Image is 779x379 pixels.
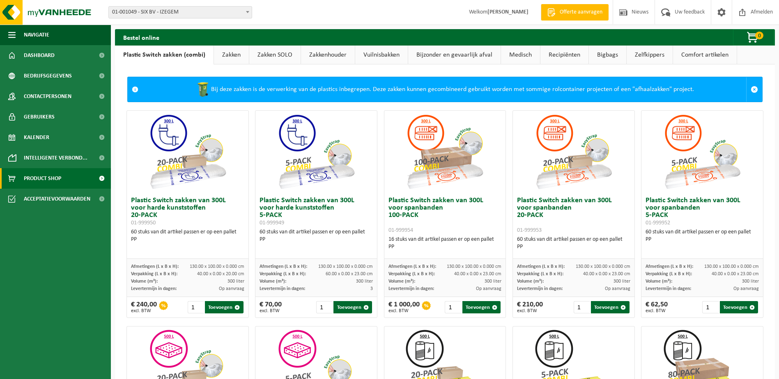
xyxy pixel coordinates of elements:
span: 0 [755,32,763,39]
img: 01-999954 [404,111,486,193]
h3: Plastic Switch zakken van 300L voor spanbanden 5-PACK [646,197,759,226]
span: 01-001049 - SIX BV - IZEGEM [109,7,252,18]
div: € 240,00 [131,301,157,313]
span: Op aanvraag [605,286,630,291]
span: Volume (m³): [388,279,415,284]
h2: Bestel online [115,29,168,45]
span: 300 liter [614,279,630,284]
button: Toevoegen [591,301,629,313]
span: 60.00 x 0.00 x 23.00 cm [326,272,373,276]
span: Gebruikers [24,107,55,127]
span: Offerte aanvragen [558,8,604,16]
div: € 210,00 [517,301,543,313]
span: 01-999950 [131,220,156,226]
span: Op aanvraag [733,286,759,291]
span: Afmetingen (L x B x H): [131,264,179,269]
span: Volume (m³): [260,279,286,284]
span: 130.00 x 100.00 x 0.000 cm [704,264,759,269]
div: PP [388,243,502,251]
span: 40.00 x 0.00 x 23.00 cm [583,272,630,276]
span: Levertermijn in dagen: [388,286,434,291]
span: Levertermijn in dagen: [517,286,563,291]
span: 130.00 x 100.00 x 0.000 cm [318,264,373,269]
div: 60 stuks van dit artikel passen er op een pallet [646,228,759,243]
strong: [PERSON_NAME] [487,9,529,15]
span: 40.00 x 0.00 x 20.00 cm [197,272,244,276]
span: 40.00 x 0.00 x 23.00 cm [712,272,759,276]
span: Afmetingen (L x B x H): [517,264,565,269]
div: 60 stuks van dit artikel passen er op een pallet [131,228,244,243]
a: Medisch [501,46,540,64]
a: Offerte aanvragen [541,4,609,21]
a: Recipiënten [540,46,588,64]
span: Op aanvraag [219,286,244,291]
input: 1 [316,301,333,313]
input: 1 [574,301,590,313]
img: 01-999949 [275,111,357,193]
input: 1 [702,301,719,313]
span: Navigatie [24,25,49,45]
img: 01-999953 [533,111,615,193]
span: Dashboard [24,45,55,66]
span: 3 [370,286,373,291]
img: 01-999950 [147,111,229,193]
h3: Plastic Switch zakken van 300L voor harde kunststoffen 5-PACK [260,197,373,226]
span: 300 liter [485,279,501,284]
span: Product Shop [24,168,61,189]
div: Bij deze zakken is de verwerking van de plastics inbegrepen. Deze zakken kunnen gecombineerd gebr... [142,77,746,102]
span: 01-999954 [388,227,413,233]
span: Volume (m³): [646,279,672,284]
span: 01-999953 [517,227,542,233]
div: € 62,50 [646,301,668,313]
a: Zakken [214,46,249,64]
span: Intelligente verbond... [24,148,87,168]
button: Toevoegen [462,301,501,313]
span: 130.00 x 100.00 x 0.000 cm [576,264,630,269]
span: excl. BTW [131,308,157,313]
span: excl. BTW [517,308,543,313]
button: 0 [733,29,774,46]
span: Verpakking (L x B x H): [260,272,306,276]
a: Zakken SOLO [249,46,301,64]
h3: Plastic Switch zakken van 300L voor spanbanden 100-PACK [388,197,502,234]
span: 40.00 x 0.00 x 23.00 cm [454,272,501,276]
span: Op aanvraag [476,286,501,291]
span: Levertermijn in dagen: [260,286,305,291]
img: 01-999952 [661,111,743,193]
img: WB-0240-HPE-GN-50.png [195,81,211,98]
div: PP [131,236,244,243]
span: Verpakking (L x B x H): [131,272,177,276]
a: Zakkenhouder [301,46,355,64]
span: Volume (m³): [517,279,544,284]
button: Toevoegen [333,301,372,313]
span: Verpakking (L x B x H): [388,272,435,276]
input: 1 [188,301,204,313]
span: excl. BTW [260,308,282,313]
div: 16 stuks van dit artikel passen er op een pallet [388,236,502,251]
a: Sluit melding [746,77,762,102]
span: Kalender [24,127,49,148]
span: 01-001049 - SIX BV - IZEGEM [108,6,252,18]
span: 130.00 x 100.00 x 0.000 cm [447,264,501,269]
span: 01-999949 [260,220,284,226]
div: PP [517,243,630,251]
span: Afmetingen (L x B x H): [388,264,436,269]
span: Volume (m³): [131,279,158,284]
span: Afmetingen (L x B x H): [646,264,693,269]
a: Comfort artikelen [673,46,737,64]
input: 1 [445,301,461,313]
span: 130.00 x 100.00 x 0.000 cm [190,264,244,269]
a: Zelfkippers [627,46,673,64]
h3: Plastic Switch zakken van 300L voor spanbanden 20-PACK [517,197,630,234]
div: € 70,00 [260,301,282,313]
a: Bigbags [589,46,626,64]
div: 60 stuks van dit artikel passen er op een pallet [260,228,373,243]
div: € 1 000,00 [388,301,420,313]
button: Toevoegen [720,301,758,313]
span: Verpakking (L x B x H): [517,272,563,276]
a: Bijzonder en gevaarlijk afval [408,46,501,64]
div: 60 stuks van dit artikel passen er op een pallet [517,236,630,251]
div: PP [646,236,759,243]
span: Acceptatievoorwaarden [24,189,90,209]
h3: Plastic Switch zakken van 300L voor harde kunststoffen 20-PACK [131,197,244,226]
